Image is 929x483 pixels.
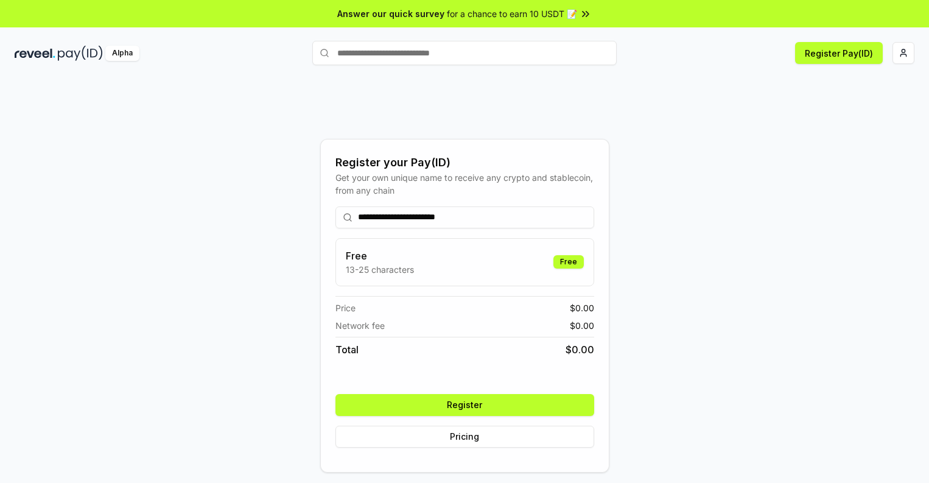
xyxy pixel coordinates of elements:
[58,46,103,61] img: pay_id
[795,42,883,64] button: Register Pay(ID)
[335,342,359,357] span: Total
[335,171,594,197] div: Get your own unique name to receive any crypto and stablecoin, from any chain
[335,394,594,416] button: Register
[553,255,584,269] div: Free
[447,7,577,20] span: for a chance to earn 10 USDT 📝
[335,319,385,332] span: Network fee
[335,154,594,171] div: Register your Pay(ID)
[570,319,594,332] span: $ 0.00
[337,7,444,20] span: Answer our quick survey
[346,249,414,263] h3: Free
[566,342,594,357] span: $ 0.00
[570,301,594,314] span: $ 0.00
[346,263,414,276] p: 13-25 characters
[15,46,55,61] img: reveel_dark
[335,426,594,448] button: Pricing
[105,46,139,61] div: Alpha
[335,301,356,314] span: Price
